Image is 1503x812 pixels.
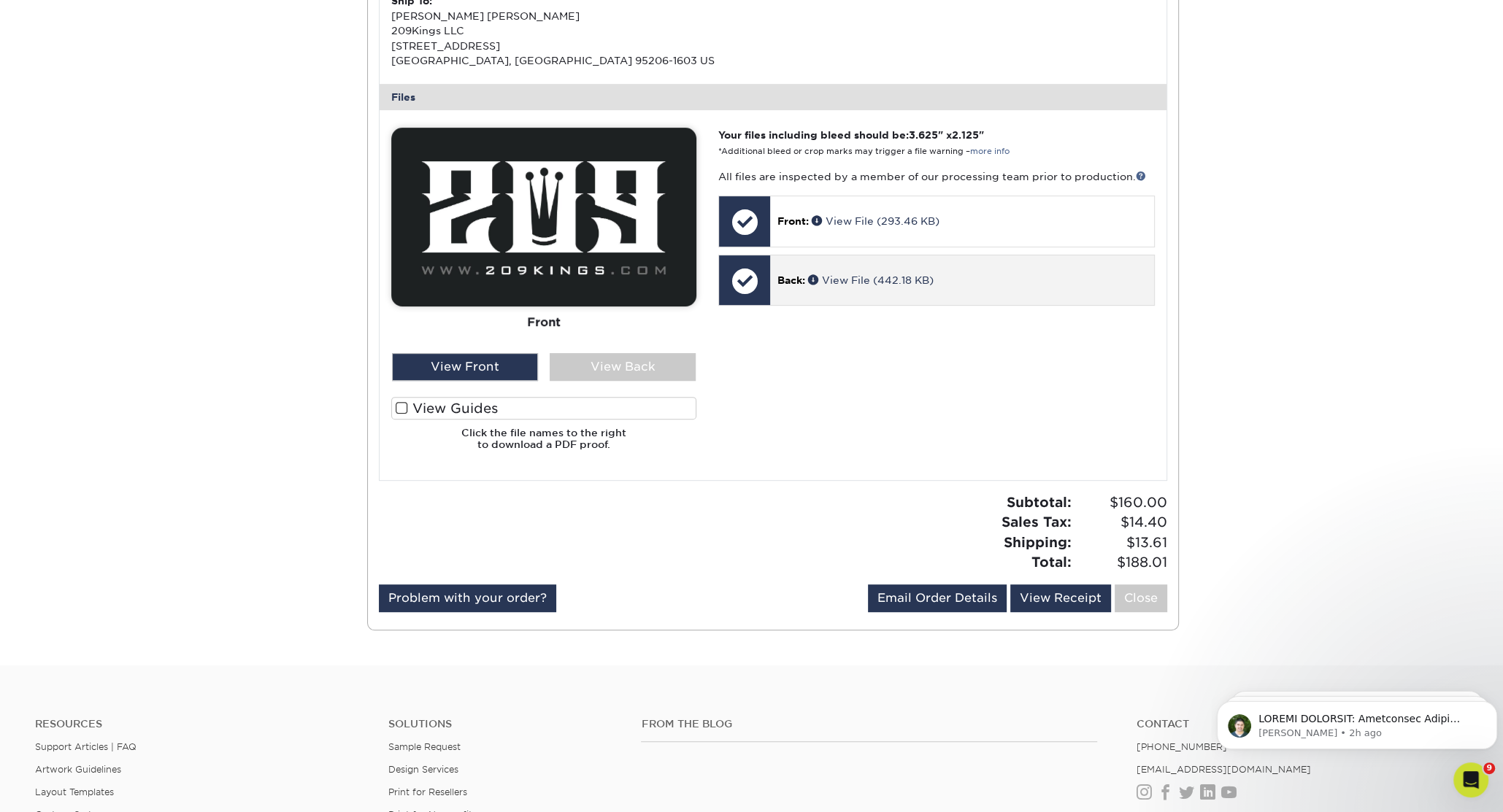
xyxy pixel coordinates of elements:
[1076,552,1167,573] span: $188.01
[1137,741,1227,752] a: [PHONE_NUMBER]
[388,764,458,775] a: Design Services
[391,427,696,463] h6: Click the file names to the right to download a PDF proof.
[1115,584,1167,612] a: Close
[1137,718,1468,730] a: Contact
[718,129,984,141] strong: Your files including bleed should be: " x "
[379,584,556,612] a: Problem with your order?
[641,718,1096,730] h4: From the Blog
[868,584,1007,612] a: Email Order Details
[952,129,979,141] span: 2.125
[808,274,934,286] a: View File (442.18 KB)
[718,147,1010,156] small: *Additional bleed or crop marks may trigger a file warning –
[388,786,467,797] a: Print for Resellers
[1002,514,1072,530] strong: Sales Tax:
[4,767,124,807] iframe: Google Customer Reviews
[35,764,121,775] a: Artwork Guidelines
[35,718,366,730] h4: Resources
[1483,762,1495,774] span: 9
[1076,533,1167,553] span: $13.61
[550,353,696,381] div: View Back
[1031,554,1072,570] strong: Total:
[1007,494,1072,510] strong: Subtotal:
[812,215,939,227] a: View File (293.46 KB)
[1010,584,1111,612] a: View Receipt
[392,353,538,381] div: View Front
[1004,534,1072,550] strong: Shipping:
[777,215,809,227] span: Front:
[1211,670,1503,773] iframe: Intercom notifications message
[1137,764,1311,775] a: [EMAIL_ADDRESS][DOMAIN_NAME]
[391,306,696,339] div: Front
[1076,512,1167,533] span: $14.40
[388,718,619,730] h4: Solutions
[388,741,461,752] a: Sample Request
[1076,492,1167,513] span: $160.00
[718,169,1154,184] p: All files are inspected by a member of our processing team prior to production.
[391,397,696,419] label: View Guides
[1453,762,1488,797] iframe: Intercom live chat
[35,741,137,752] a: Support Articles | FAQ
[380,84,1166,110] div: Files
[909,129,938,141] span: 3.625
[777,274,805,286] span: Back:
[970,147,1010,156] a: more info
